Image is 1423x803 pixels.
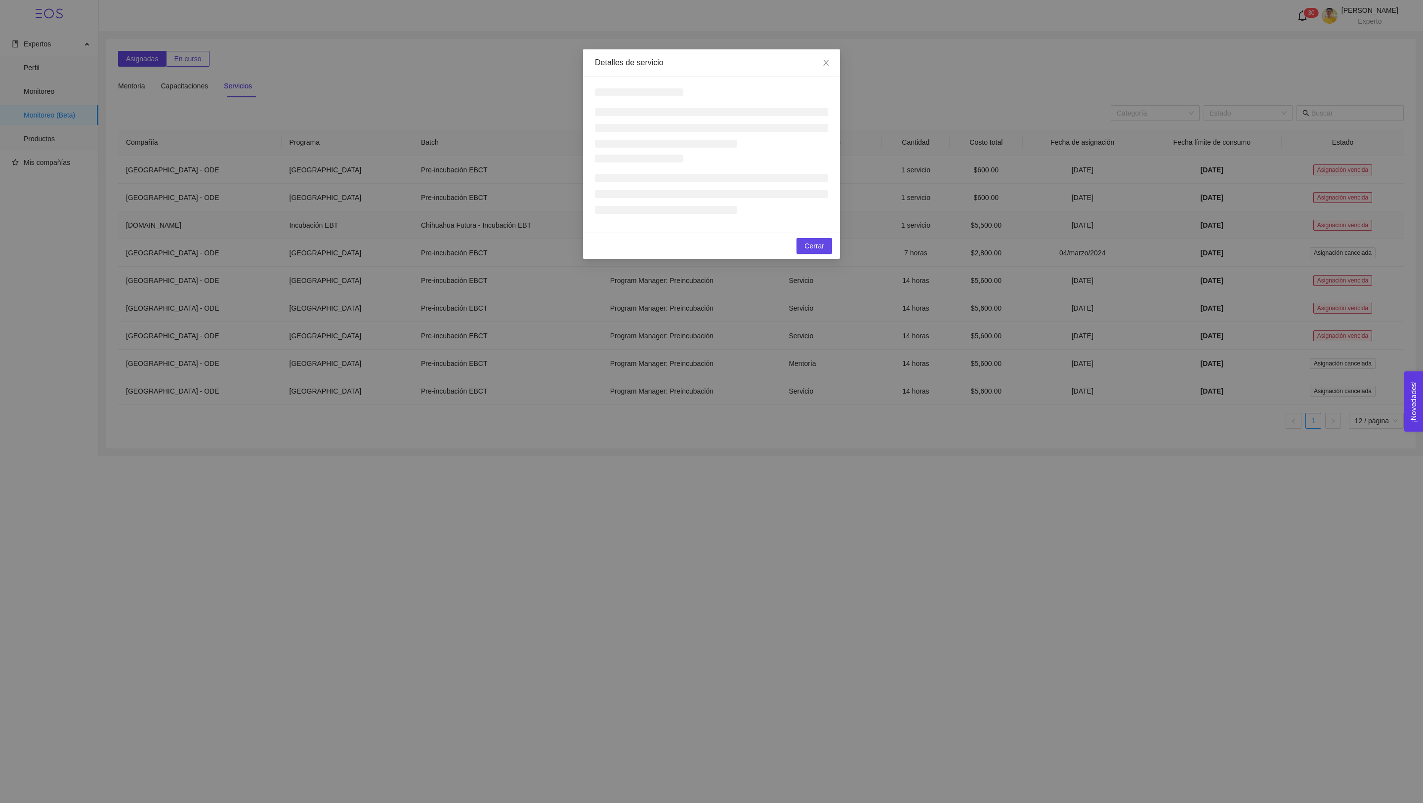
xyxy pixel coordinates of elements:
[822,59,830,67] span: close
[595,57,828,68] div: Detalles de servicio
[1404,371,1423,432] button: Open Feedback Widget
[804,241,824,251] span: Cerrar
[812,49,840,77] button: Close
[796,238,832,254] button: Cerrar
